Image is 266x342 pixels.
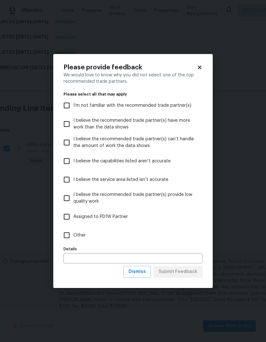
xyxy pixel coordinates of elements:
[73,176,168,183] span: I believe the service area listed isn’t accurate
[63,72,203,85] div: We would love to know why you did not select one of the top recommended trade partners.
[73,232,86,239] span: Other
[73,158,171,165] span: I believe the capabilities listed aren’t accurate
[123,266,151,278] button: Dismiss
[63,92,203,96] legend: Please select all that may apply
[73,214,128,220] span: Assigned to PD1W Partner
[73,117,197,131] span: I believe the recommended trade partner(s) have more work than the data shows
[73,102,191,109] span: I’m not familiar with the recommended trade partner(s)
[129,268,146,276] span: Dismiss
[63,247,203,251] label: Details
[73,191,197,205] span: I believe the recommended trade partner(s) provide low quality work
[63,64,197,71] h2: Please provide feedback
[73,136,197,149] span: I believe the recommended trade partner(s) can’t handle the amount of work the data shows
